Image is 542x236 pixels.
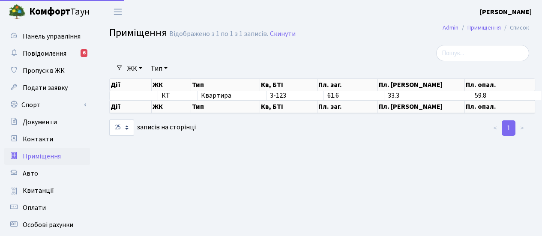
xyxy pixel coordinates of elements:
[480,7,532,17] a: [PERSON_NAME]
[191,79,260,91] th: Тип
[430,19,542,37] nav: breadcrumb
[23,152,61,161] span: Приміщення
[378,79,465,91] th: Пл. [PERSON_NAME]
[9,3,26,21] img: logo.png
[23,169,38,178] span: Авто
[388,91,399,100] span: 33.3
[23,117,57,127] span: Документи
[4,96,90,114] a: Спорт
[4,62,90,79] a: Пропуск в ЖК
[475,91,486,100] span: 59.8
[109,119,196,136] label: записів на сторінці
[4,165,90,182] a: Авто
[317,100,378,113] th: Пл. заг.
[501,23,529,33] li: Список
[4,182,90,199] a: Квитанції
[443,23,458,32] a: Admin
[81,49,87,57] div: 6
[23,66,65,75] span: Пропуск в ЖК
[152,100,191,113] th: ЖК
[23,134,53,144] span: Контакти
[436,45,529,61] input: Пошук...
[4,131,90,148] a: Контакти
[260,79,317,91] th: Кв, БТІ
[110,79,152,91] th: Дії
[162,92,194,99] span: КТ
[23,220,73,230] span: Особові рахунки
[260,100,317,113] th: Кв, БТІ
[4,199,90,216] a: Оплати
[4,114,90,131] a: Документи
[4,148,90,165] a: Приміщення
[327,91,339,100] span: 61.6
[23,83,68,93] span: Подати заявку
[317,79,378,91] th: Пл. заг.
[152,79,191,91] th: ЖК
[465,79,536,91] th: Пл. опал.
[4,79,90,96] a: Подати заявку
[23,49,66,58] span: Повідомлення
[23,32,81,41] span: Панель управління
[109,119,134,136] select: записів на сторінці
[502,120,515,136] a: 1
[4,45,90,62] a: Повідомлення6
[169,30,268,38] div: Відображено з 1 по 1 з 1 записів.
[109,25,167,40] span: Приміщення
[23,203,46,212] span: Оплати
[4,216,90,233] a: Особові рахунки
[110,100,152,113] th: Дії
[201,92,263,99] span: Квартира
[270,30,296,38] a: Скинути
[23,186,54,195] span: Квитанції
[124,61,146,76] a: ЖК
[147,61,171,76] a: Тип
[191,100,260,113] th: Тип
[270,91,286,100] span: 3-123
[29,5,90,19] span: Таун
[465,100,536,113] th: Пл. опал.
[378,100,465,113] th: Пл. [PERSON_NAME]
[4,28,90,45] a: Панель управління
[29,5,70,18] b: Комфорт
[107,5,129,19] button: Переключити навігацію
[467,23,501,32] a: Приміщення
